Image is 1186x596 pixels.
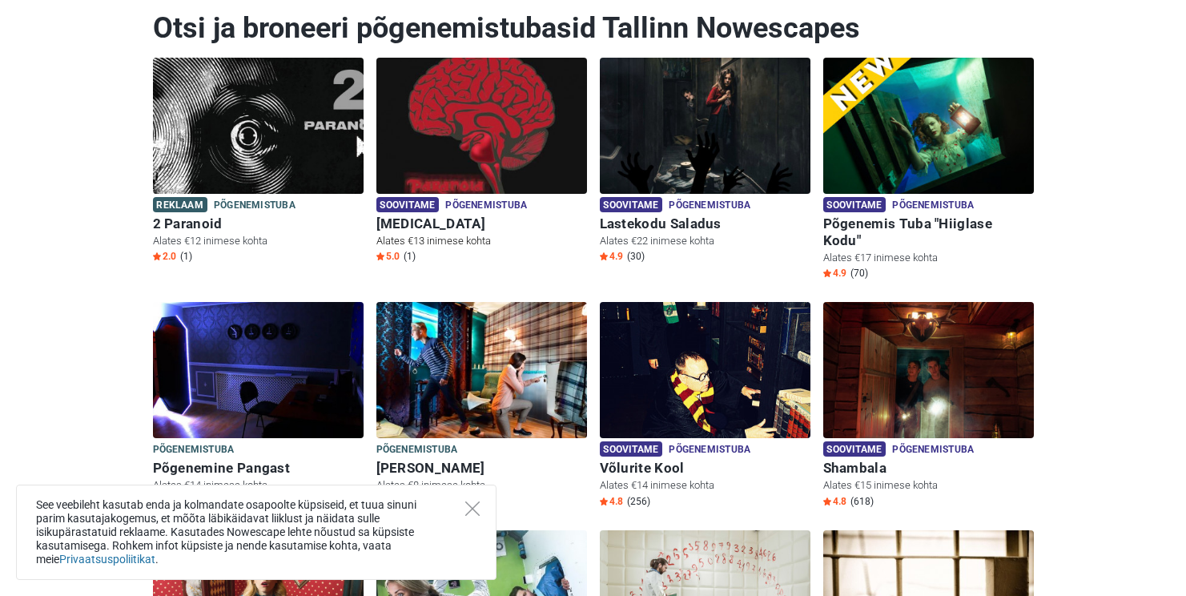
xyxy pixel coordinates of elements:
span: 4.9 [600,250,623,263]
img: 2 Paranoid [153,58,364,194]
img: Võlurite Kool [600,302,810,438]
span: (1) [404,250,416,263]
img: Star [823,269,831,277]
img: Põgenemine Pangast [153,302,364,438]
span: (1) [180,250,192,263]
h6: Shambala [823,460,1034,477]
span: (70) [850,267,868,280]
h6: [PERSON_NAME] [376,460,587,477]
img: Star [376,252,384,260]
img: Star [823,497,831,505]
span: Soovitame [823,197,886,212]
span: Põgenemistuba [376,441,458,459]
span: Põgenemistuba [153,441,235,459]
h6: Võlurite Kool [600,460,810,477]
h6: 2 Paranoid [153,215,364,232]
p: Alates €22 inimese kohta [600,234,810,248]
p: Alates €14 inimese kohta [600,478,810,493]
h6: Põgenemis Tuba "Hiiglase Kodu" [823,215,1034,249]
a: Võlurite Kool Soovitame Põgenemistuba Võlurite Kool Alates €14 inimese kohta Star4.8 (256) [600,302,810,511]
span: 4.9 [823,267,846,280]
span: Soovitame [376,197,440,212]
h6: Põgenemine Pangast [153,460,364,477]
span: Põgenemistuba [214,197,295,215]
img: Star [153,252,161,260]
p: Alates €15 inimese kohta [823,478,1034,493]
a: Sherlock Holmes Põgenemistuba [PERSON_NAME] Alates €8 inimese kohta Star4.8 (83) [376,302,587,511]
h6: Lastekodu Saladus [600,215,810,232]
a: Paranoia Soovitame Põgenemistuba [MEDICAL_DATA] Alates €13 inimese kohta Star5.0 (1) [376,58,587,267]
span: Põgenemistuba [445,197,527,215]
span: 4.8 [823,495,846,508]
p: Alates €17 inimese kohta [823,251,1034,265]
p: Alates €12 inimese kohta [153,234,364,248]
h1: Otsi ja broneeri põgenemistubasid Tallinn Nowescapes [153,10,1034,46]
a: Shambala Soovitame Põgenemistuba Shambala Alates €15 inimese kohta Star4.8 (618) [823,302,1034,511]
a: 2 Paranoid Reklaam Põgenemistuba 2 Paranoid Alates €12 inimese kohta Star2.0 (1) [153,58,364,267]
span: (618) [850,495,874,508]
img: Lastekodu Saladus [600,58,810,194]
h6: [MEDICAL_DATA] [376,215,587,232]
img: Paranoia [376,58,587,194]
span: Soovitame [600,441,663,457]
img: Star [600,497,608,505]
p: Alates €13 inimese kohta [376,234,587,248]
img: Sherlock Holmes [376,302,587,438]
span: (30) [627,250,645,263]
p: Alates €8 inimese kohta [376,478,587,493]
span: Soovitame [600,197,663,212]
span: Põgenemistuba [892,197,974,215]
div: See veebileht kasutab enda ja kolmandate osapoolte küpsiseid, et tuua sinuni parim kasutajakogemu... [16,485,497,580]
button: Close [465,501,480,516]
a: Privaatsuspoliitikat [59,553,155,566]
img: Põgenemis Tuba "Hiiglase Kodu" [823,58,1034,194]
span: 4.8 [600,495,623,508]
img: Shambala [823,302,1034,438]
p: Alates €14 inimese kohta [153,478,364,493]
img: Star [600,252,608,260]
span: 5.0 [376,250,400,263]
span: Põgenemistuba [892,441,974,459]
a: Põgenemis Tuba "Hiiglase Kodu" Soovitame Põgenemistuba Põgenemis Tuba "Hiiglase Kodu" Alates €17 ... [823,58,1034,284]
span: Põgenemistuba [669,197,750,215]
span: 2.0 [153,250,176,263]
span: (256) [627,495,650,508]
a: Põgenemine Pangast Põgenemistuba Põgenemine Pangast Alates €14 inimese kohta Star4.8 (420) [153,302,364,511]
span: Reklaam [153,197,207,212]
span: Soovitame [823,441,886,457]
span: Põgenemistuba [669,441,750,459]
a: Lastekodu Saladus Soovitame Põgenemistuba Lastekodu Saladus Alates €22 inimese kohta Star4.9 (30) [600,58,810,267]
